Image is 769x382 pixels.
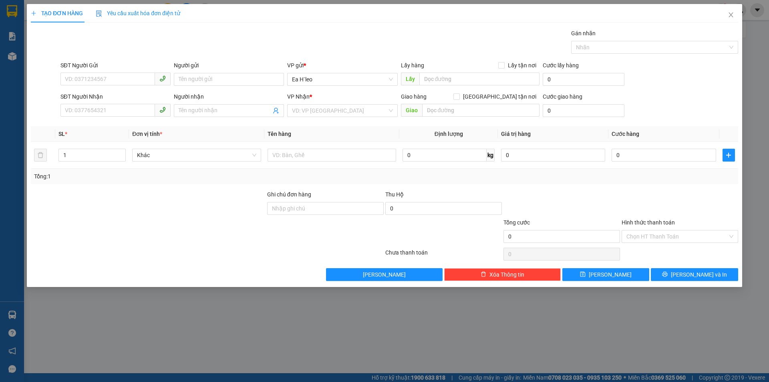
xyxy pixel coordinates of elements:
input: Dọc đường [419,73,540,85]
button: save[PERSON_NAME] [562,268,649,281]
input: VD: Bàn, Ghế [268,149,397,162]
button: Close [720,4,742,26]
div: Chưa thanh toán [384,248,503,262]
span: delete [481,271,486,278]
span: Tổng cước [503,219,530,226]
span: [GEOGRAPHIC_DATA] tận nơi [460,92,540,101]
span: Định lượng [435,131,463,137]
span: phone [159,75,166,82]
span: user-add [273,107,280,114]
div: Người gửi [174,61,284,70]
span: Lấy [401,73,419,85]
input: Dọc đường [422,104,540,117]
span: [PERSON_NAME] [363,270,406,279]
span: phone [159,107,166,113]
label: Ghi chú đơn hàng [267,191,311,198]
input: Cước lấy hàng [543,73,624,86]
span: Lấy tận nơi [505,61,540,70]
span: Tên hàng [268,131,291,137]
span: plus [723,152,735,158]
div: Tổng: 1 [34,172,297,181]
span: printer [662,271,668,278]
span: Ea H`leo [292,73,393,85]
span: kg [487,149,495,162]
span: Đơn vị tính [132,131,162,137]
button: [PERSON_NAME] [326,268,443,281]
button: delete [34,149,47,162]
span: Giao [401,104,422,117]
img: icon [96,10,102,17]
div: VP gửi [288,61,398,70]
input: 0 [501,149,605,162]
label: Gán nhãn [571,30,596,36]
input: Ghi chú đơn hàng [267,202,384,215]
span: [PERSON_NAME] và In [671,270,727,279]
span: Xóa Thông tin [489,270,524,279]
span: Yêu cầu xuất hóa đơn điện tử [96,10,180,16]
span: Lấy hàng [401,62,424,69]
label: Cước giao hàng [543,93,582,100]
span: TẠO ĐƠN HÀNG [31,10,83,16]
div: SĐT Người Gửi [60,61,171,70]
span: [PERSON_NAME] [589,270,632,279]
span: plus [31,10,36,16]
input: Cước giao hàng [543,104,624,117]
label: Hình thức thanh toán [622,219,675,226]
button: printer[PERSON_NAME] và In [651,268,738,281]
span: SL [58,131,65,137]
span: save [580,271,586,278]
label: Cước lấy hàng [543,62,579,69]
button: deleteXóa Thông tin [445,268,561,281]
span: Giá trị hàng [501,131,531,137]
span: Giao hàng [401,93,427,100]
span: VP Nhận [288,93,310,100]
span: Cước hàng [612,131,639,137]
span: Khác [137,149,256,161]
div: SĐT Người Nhận [60,92,171,101]
span: Thu Hộ [385,191,404,198]
div: Người nhận [174,92,284,101]
span: close [728,12,734,18]
button: plus [723,149,735,162]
